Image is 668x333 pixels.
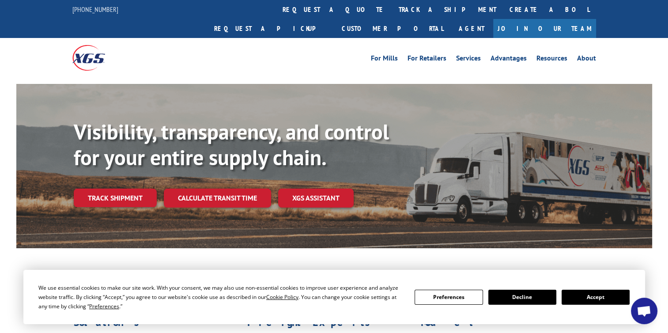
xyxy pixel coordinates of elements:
span: Cookie Policy [266,293,298,301]
a: Calculate transit time [164,189,271,208]
a: Advantages [491,55,527,64]
a: Join Our Team [493,19,596,38]
a: Agent [450,19,493,38]
a: For Mills [371,55,398,64]
a: XGS ASSISTANT [278,189,354,208]
a: Request a pickup [208,19,335,38]
a: Customer Portal [335,19,450,38]
a: Resources [536,55,567,64]
a: About [577,55,596,64]
button: Decline [488,290,556,305]
a: Services [456,55,481,64]
button: Preferences [415,290,483,305]
a: For Retailers [408,55,446,64]
span: Preferences [89,303,119,310]
div: Cookie Consent Prompt [23,270,645,324]
b: Visibility, transparency, and control for your entire supply chain. [74,118,389,171]
button: Accept [562,290,630,305]
a: Track shipment [74,189,157,207]
a: [PHONE_NUMBER] [72,5,118,14]
div: Open chat [631,298,657,324]
div: We use essential cookies to make our site work. With your consent, we may also use non-essential ... [38,283,404,311]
